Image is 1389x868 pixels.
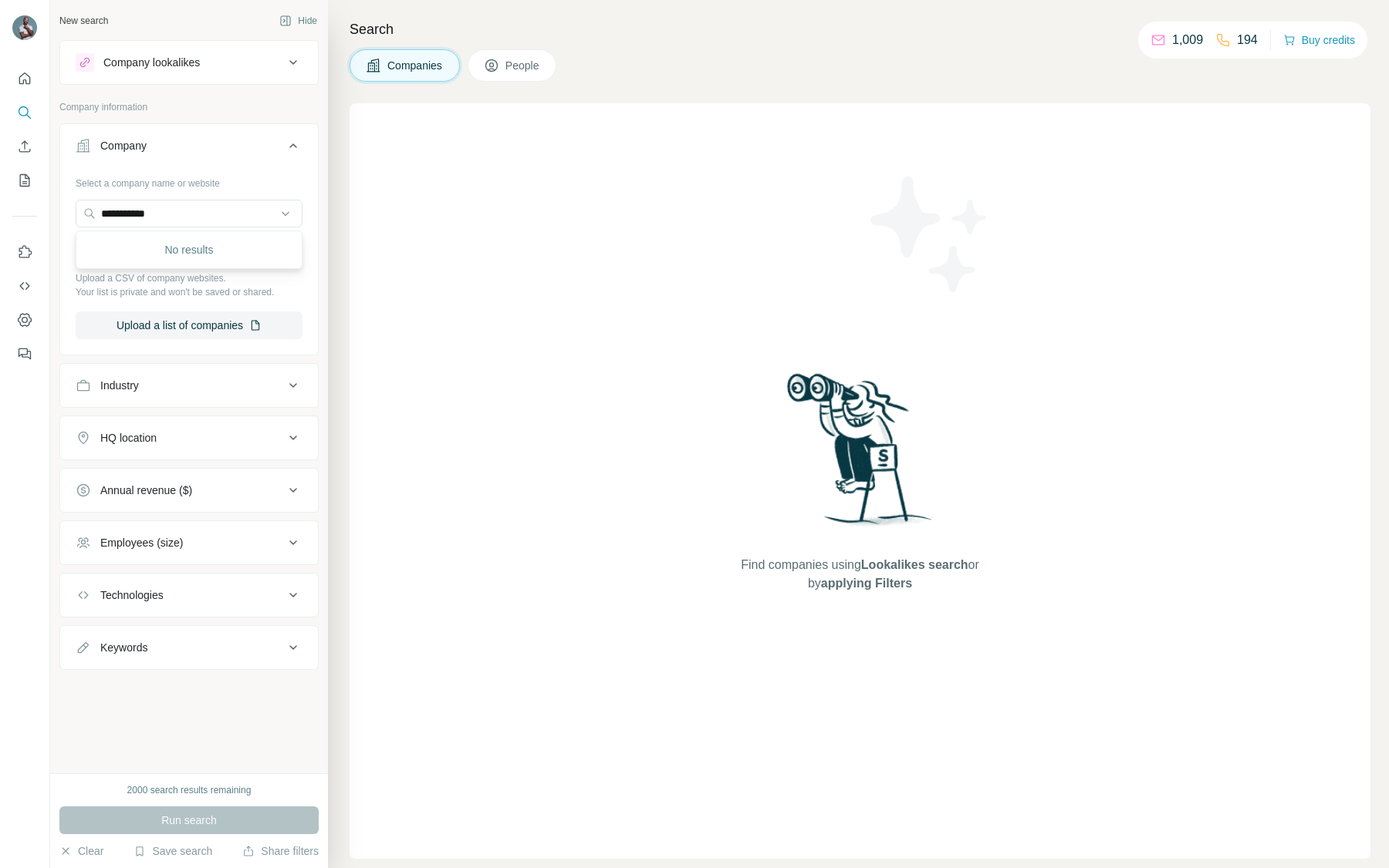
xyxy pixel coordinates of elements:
div: Company [100,138,147,153]
button: Dashboard [12,306,37,334]
button: Buy credits [1283,29,1355,51]
button: Annual revenue ($) [60,472,318,509]
button: Company lookalikes [60,44,318,81]
h4: Search [350,19,1370,40]
span: Find companies using or by [736,556,983,593]
button: Industry [60,367,318,404]
span: People [505,58,541,73]
img: Surfe Illustration - Stars [860,165,999,304]
div: No results [79,234,299,265]
button: Clear [59,843,103,859]
button: Search [12,99,37,126]
img: Avatar [12,15,37,40]
p: Company information [59,100,319,114]
button: Hide [269,9,328,32]
span: Companies [387,58,444,73]
div: 2000 search results remaining [127,783,252,797]
button: My lists [12,167,37,194]
button: Keywords [60,629,318,666]
button: Share filters [242,843,319,859]
div: Industry [100,378,139,393]
button: Save search [133,843,212,859]
div: Employees (size) [100,535,183,550]
img: Surfe Illustration - Woman searching with binoculars [780,369,941,541]
div: Select a company name or website [76,170,302,190]
div: Keywords [100,640,147,655]
button: Quick start [12,65,37,93]
div: HQ location [100,430,157,446]
button: Company [60,127,318,170]
button: HQ location [60,419,318,456]
div: Technologies [100,587,164,603]
p: Your list is private and won't be saved or shared. [76,285,302,299]
button: Upload a list of companies [76,311,302,339]
div: Company lookalikes [103,55,200,70]
button: Enrich CSV [12,133,37,160]
p: 194 [1237,31,1258,49]
button: Employees (size) [60,524,318,561]
button: Technologies [60,577,318,614]
button: Feedback [12,340,37,368]
p: 1,009 [1172,31,1203,49]
span: Lookalikes search [861,558,968,571]
span: applying Filters [821,577,912,590]
p: Upload a CSV of company websites. [76,271,302,285]
div: New search [59,14,108,28]
button: Use Surfe on LinkedIn [12,238,37,266]
button: Use Surfe API [12,272,37,300]
div: Annual revenue ($) [100,483,192,498]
